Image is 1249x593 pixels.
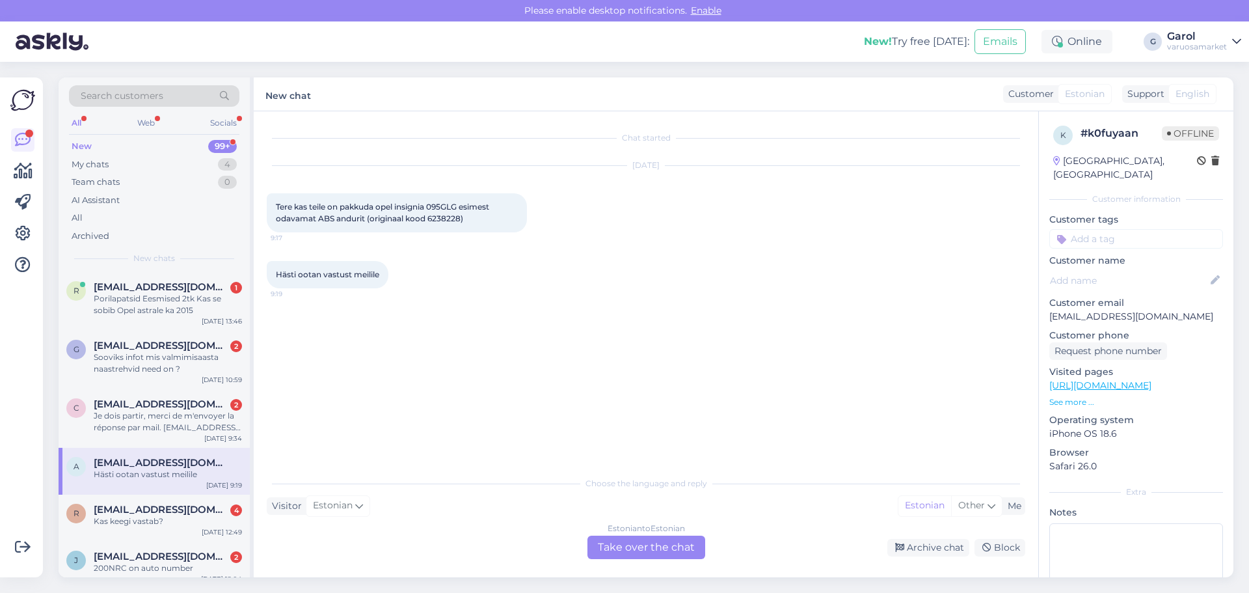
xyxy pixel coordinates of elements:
button: Emails [974,29,1026,54]
label: New chat [265,85,311,103]
span: cedterrasson@live.fr [94,398,229,410]
div: Extra [1049,486,1223,498]
p: See more ... [1049,396,1223,408]
div: 99+ [208,140,237,153]
span: Hästi ootan vastust meilile [276,269,379,279]
div: All [69,115,84,131]
div: [GEOGRAPHIC_DATA], [GEOGRAPHIC_DATA] [1053,154,1197,182]
span: A [74,462,79,471]
span: New chats [133,253,175,264]
div: [DATE] 13:46 [202,316,242,326]
span: Jaanus.helde@gmail.com [94,551,229,562]
b: New! [864,35,892,48]
div: Sooviks infot mis valmimisaasta naastrehvid need on ? [94,352,242,375]
div: 4 [230,504,242,516]
div: Block [974,539,1025,557]
div: Hästi ootan vastust meilile [94,469,242,480]
div: Web [135,115,157,131]
div: Estonian [898,496,951,516]
div: Visitor [267,499,302,513]
div: All [72,212,83,225]
span: g [74,344,79,354]
span: gerlivaltin@gmail.com [94,340,229,352]
p: Customer email [1049,296,1223,310]
div: G [1144,33,1162,51]
p: iPhone OS 18.6 [1049,427,1223,441]
p: [EMAIL_ADDRESS][DOMAIN_NAME] [1049,310,1223,324]
div: Try free [DATE]: [864,34,969,49]
div: My chats [72,158,109,171]
span: Estonian [313,499,353,513]
p: Customer tags [1049,213,1223,227]
div: 2 [230,551,242,563]
span: English [1175,87,1209,101]
div: 4 [218,158,237,171]
div: [DATE] 10:59 [202,375,242,385]
input: Add a tag [1049,229,1223,249]
div: AI Assistant [72,194,120,207]
div: varuosamarket [1167,42,1227,52]
span: J [74,555,78,565]
span: 9:17 [271,233,319,243]
div: Archive chat [887,539,969,557]
div: Garol [1167,31,1227,42]
div: Estonian to Estonian [608,523,685,534]
div: Team chats [72,176,120,189]
span: R [74,286,79,296]
span: Anneliisjuhandi@gmail.com [94,457,229,469]
div: Socials [208,115,239,131]
div: 1 [230,282,242,294]
span: R [74,508,79,518]
div: Archived [72,230,109,243]
span: k [1060,130,1066,140]
p: Customer phone [1049,329,1223,342]
div: Porilapatsid Eesmised 2tk Kas se sobib Opel astrale ka 2015 [94,293,242,316]
div: Take over the chat [587,536,705,559]
div: 2 [230,399,242,411]
div: Je dois partir, merci de m'envoyer la réponse par mail. [EMAIL_ADDRESS][DOMAIN_NAME] [94,410,242,434]
div: [DATE] 9:19 [206,480,242,490]
div: Customer information [1049,193,1223,205]
span: Search customers [81,89,163,103]
input: Add name [1050,273,1208,288]
div: Me [1002,499,1021,513]
p: Customer name [1049,254,1223,268]
a: Garolvaruosamarket [1167,31,1241,52]
div: 2 [230,340,242,352]
div: Online [1041,30,1112,53]
span: Offline [1162,126,1219,141]
div: Kas keegi vastab? [94,516,242,527]
span: Estonian [1065,87,1105,101]
div: 200NRC on auto number [94,562,242,574]
div: [DATE] 12:04 [201,574,242,584]
div: [DATE] 9:34 [204,434,242,443]
div: Choose the language and reply [267,478,1025,490]
span: 9:19 [271,289,319,299]
span: c [74,403,79,413]
p: Operating system [1049,413,1223,427]
div: New [72,140,92,153]
div: Request phone number [1049,342,1167,360]
p: Notes [1049,506,1223,519]
span: Ranetandrejev95@gmail.com [94,504,229,516]
div: # k0fuyaan [1081,126,1162,141]
div: Customer [1003,87,1054,101]
p: Safari 26.0 [1049,460,1223,473]
span: Other [958,499,985,511]
p: Browser [1049,446,1223,460]
a: [URL][DOMAIN_NAME] [1049,379,1151,391]
div: Support [1122,87,1164,101]
div: 0 [218,176,237,189]
span: Enable [687,5,725,16]
span: Tere kas teile on pakkuda opel insignia 095GLG esimest odavamat ABS andurit (originaal kood 6238228) [276,202,491,223]
img: Askly Logo [10,88,35,113]
p: Visited pages [1049,365,1223,379]
div: Chat started [267,132,1025,144]
div: [DATE] 12:49 [202,527,242,537]
span: Ranetandrejev95@gmail.com [94,281,229,293]
div: [DATE] [267,159,1025,171]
